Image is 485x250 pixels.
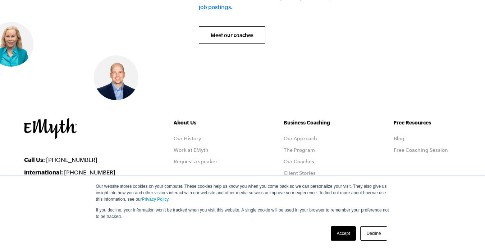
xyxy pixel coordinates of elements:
a: Meet our coaches [199,26,265,44]
a: Our Approach [284,136,317,141]
a: Accept [331,226,356,241]
a: Decline [360,226,387,241]
h5: About Us [174,118,241,127]
img: Jonathan Slater, EMyth Business Coach [94,55,138,100]
img: EMyth [24,118,77,139]
a: Client Stories [284,170,316,176]
h5: Business Coaching [284,118,351,127]
a: [PHONE_NUMBER] [46,156,97,163]
a: Privacy Policy [142,197,169,202]
a: Work at EMyth [174,147,209,153]
strong: Call Us: [24,156,45,163]
a: Blog [394,136,404,141]
a: [PHONE_NUMBER] [64,169,115,176]
strong: International: [24,169,63,176]
a: Our Coaches [284,159,314,164]
a: Request a speaker [174,159,218,164]
p: Our website stores cookies on your computer. These cookies help us know you when you come back so... [96,183,389,203]
p: If you decline, your information won’t be tracked when you visit this website. A single cookie wi... [96,207,389,220]
a: Our History [174,136,201,141]
a: The Program [284,147,315,153]
a: Free Coaching Session [394,147,448,153]
h5: Free Resources [394,118,461,127]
